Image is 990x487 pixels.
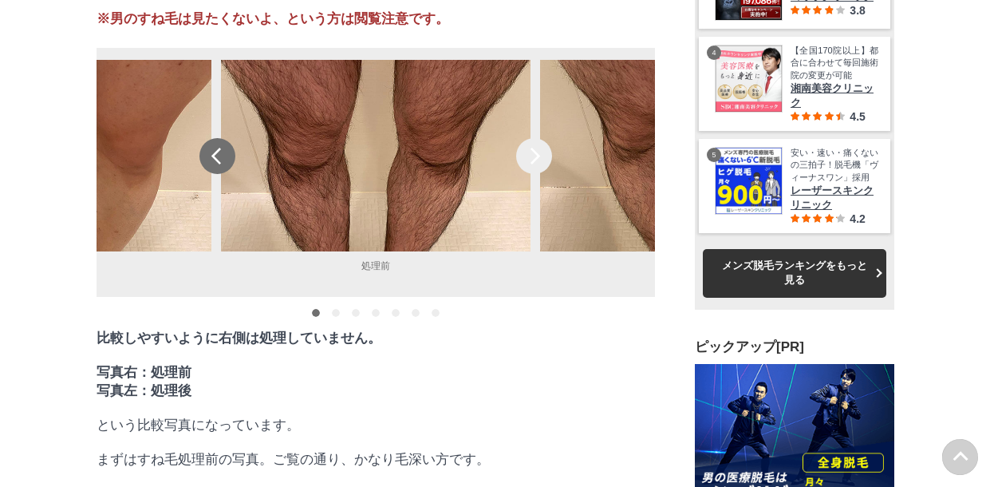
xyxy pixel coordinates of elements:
img: PAGE UP [942,439,978,475]
figcaption: 処理前 [221,251,530,281]
a: 湘南美容クリニック 【全国170院以上】都合に合わせて毎回施術院の変更が可能 湘南美容クリニック 4.5 [715,45,878,123]
p: まずはすね毛処理前の写真。ご覧の通り、かなり毛深い方です。 [97,450,655,469]
a: メンズ脱毛ランキングをもっと見る [703,249,886,297]
span: ※男のすね毛は見たくないよ、という方は閲覧注意です。 [97,11,449,26]
strong: 比較しやすいように右側は処理していません。 [97,331,381,346]
p: という比較写真になっています。 [97,416,655,434]
span: 安い・速い・痛くないの三拍子！脱毛機「ヴィーナスワン」採用 [791,147,878,184]
span: 湘南美容クリニック [791,81,878,110]
span: 3.8 [850,4,865,17]
img: バリカン12mmのすね毛 [540,60,850,251]
figcaption: バリカン12mm [540,251,850,281]
div: next [516,138,552,174]
img: レーザースキンクリニック [716,148,782,214]
h3: ピックアップ[PR] [695,338,894,356]
img: 湘南美容クリニック [716,46,782,112]
img: すね毛処理前 [221,60,530,251]
div: prev [199,138,235,174]
span: 【全国170院以上】都合に合わせて毎回施術院の変更が可能 [791,45,878,81]
strong: 写真右：処理前 写真左：処理後 [97,365,191,398]
span: 4.2 [850,212,865,225]
span: 4.5 [850,110,865,123]
a: レーザースキンクリニック 安い・速い・痛くないの三拍子！脱毛機「ヴィーナスワン」採用 レーザースキンクリニック 4.2 [715,147,878,225]
span: レーザースキンクリニック [791,184,878,212]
